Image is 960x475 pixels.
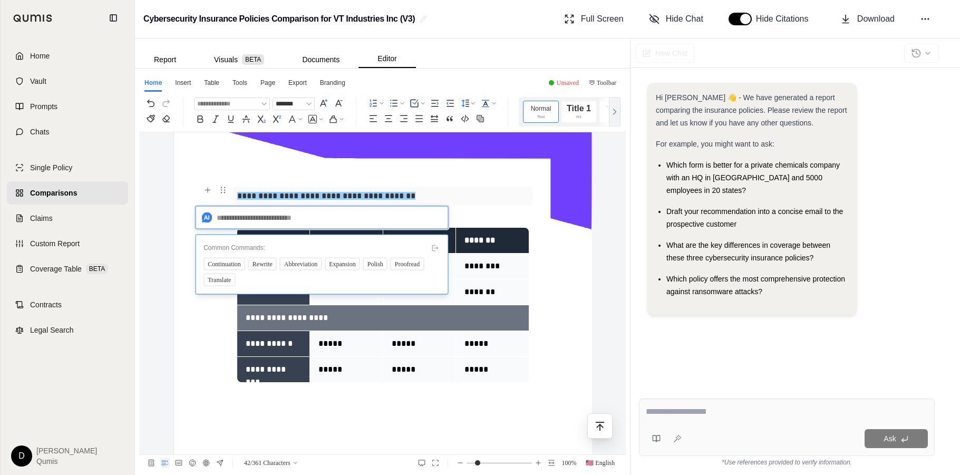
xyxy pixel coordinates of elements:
[560,458,578,468] button: 100%
[7,95,128,118] a: Prompts
[559,458,579,468] span: 100%
[581,13,624,25] span: Full Screen
[363,258,387,270] button: Polish
[13,14,53,22] img: Qumis Logo
[105,9,122,26] button: Collapse sidebar
[884,434,896,443] span: Ask
[645,8,707,30] button: Hide Chat
[545,76,583,89] button: Unsaved
[567,104,591,113] div: Title 1
[320,78,345,92] div: Branding
[7,44,128,67] a: Home
[358,50,416,68] button: Editor
[836,8,899,30] button: Download
[560,8,628,30] button: Full Screen
[30,127,50,137] span: Chats
[240,458,302,468] button: 42/361Characters
[30,76,46,86] span: Vault
[529,104,553,113] div: Normal
[244,458,252,468] span: 42/
[557,79,579,86] span: Unsaved
[86,264,108,274] span: BETA
[30,299,62,310] span: Contracts
[248,258,277,270] button: Rewrite
[7,232,128,255] a: Custom Report
[7,120,128,143] a: Chats
[597,77,616,88] span: Toolbar
[135,51,195,68] button: Report
[203,243,440,253] div: Common Commands:
[30,213,53,224] span: Claims
[252,458,261,468] span: 361
[30,101,57,112] span: Prompts
[280,258,322,270] button: Abbreviation
[11,445,32,467] div: D
[195,51,283,68] button: Visuals
[567,115,591,119] div: h1
[203,258,245,270] button: Continuation
[605,104,629,113] div: Title 2
[7,70,128,93] a: Vault
[666,207,843,228] span: Draft your recommendation into a concise email to the prospective customer
[656,93,847,127] span: Hi [PERSON_NAME] 👋 - We have generated a report comparing the insurance policies. Please review t...
[260,78,275,92] div: Page
[605,115,629,119] div: h2
[7,293,128,316] a: Contracts
[175,78,191,92] div: Insert
[7,257,128,280] a: Coverage TableBETA
[666,275,845,296] span: Which policy offers the most comprehensive protection against ransomware attacks?
[666,241,830,262] span: What are the key differences in coverage between these three cybersecurity insurance policies?
[30,238,80,249] span: Custom Report
[325,258,360,270] button: Expansion
[391,258,424,270] button: Proofread
[529,115,553,119] div: text
[585,76,620,89] button: Toolbar
[144,78,162,92] div: Home
[756,13,815,25] span: Hide Citations
[865,429,928,448] button: Ask
[288,78,307,92] div: Export
[7,207,128,230] a: Claims
[30,264,82,274] span: Coverage Table
[232,78,247,92] div: Tools
[666,161,840,195] span: Which form is better for a private chemicals company with an HQ in [GEOGRAPHIC_DATA] and 5000 emp...
[7,181,128,205] a: Comparisons
[30,162,72,173] span: Single Policy
[7,156,128,179] a: Single Policy
[30,51,50,61] span: Home
[639,456,935,467] div: *Use references provided to verify information.
[143,9,415,28] h2: Cybersecurity Insurance Policies Comparison for VT Industries Inc (V3)
[666,13,703,25] span: Hide Chat
[241,458,301,468] span: Characters
[7,318,128,342] a: Legal Search
[36,445,97,456] span: [PERSON_NAME]
[203,274,235,286] button: Translate
[582,458,618,468] button: 🇱🇷 English
[204,78,219,92] div: Table
[857,13,895,25] span: Download
[283,51,358,68] button: Documents
[30,325,74,335] span: Legal Search
[36,456,97,467] span: Qumis
[30,188,77,198] span: Comparisons
[656,140,774,148] span: For example, you might want to ask:
[242,54,264,65] span: BETA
